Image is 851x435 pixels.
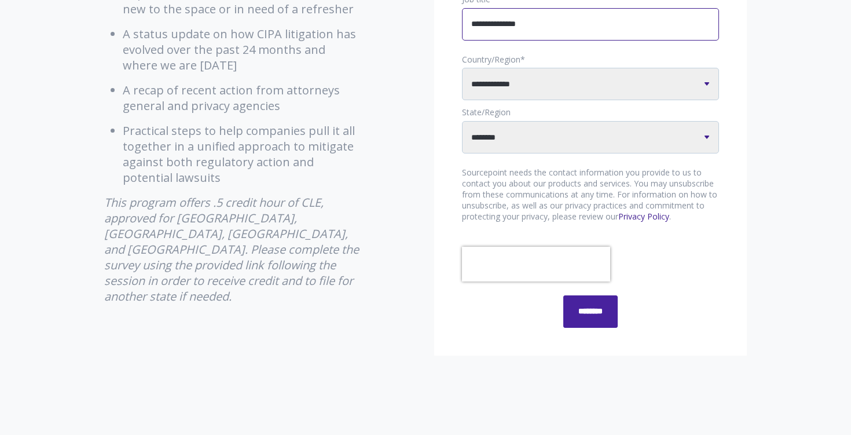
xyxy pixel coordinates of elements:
a: Privacy Policy [618,211,669,222]
iframe: reCAPTCHA [462,247,610,282]
li: A recap of recent action from attorneys general and privacy agencies [123,82,362,114]
p: Sourcepoint needs the contact information you provide to us to contact you about our products and... [462,167,719,222]
span: Country/Region [462,54,520,65]
li: Practical steps to help companies pull it all together in a unified approach to mitigate against ... [123,123,362,185]
span: State/Region [462,107,511,118]
em: This program offers .5 credit hour of CLE, approved for [GEOGRAPHIC_DATA], [GEOGRAPHIC_DATA], [GE... [104,195,359,304]
li: A status update on how CIPA litigation has evolved over the past 24 months and where we are [DATE] [123,26,362,73]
